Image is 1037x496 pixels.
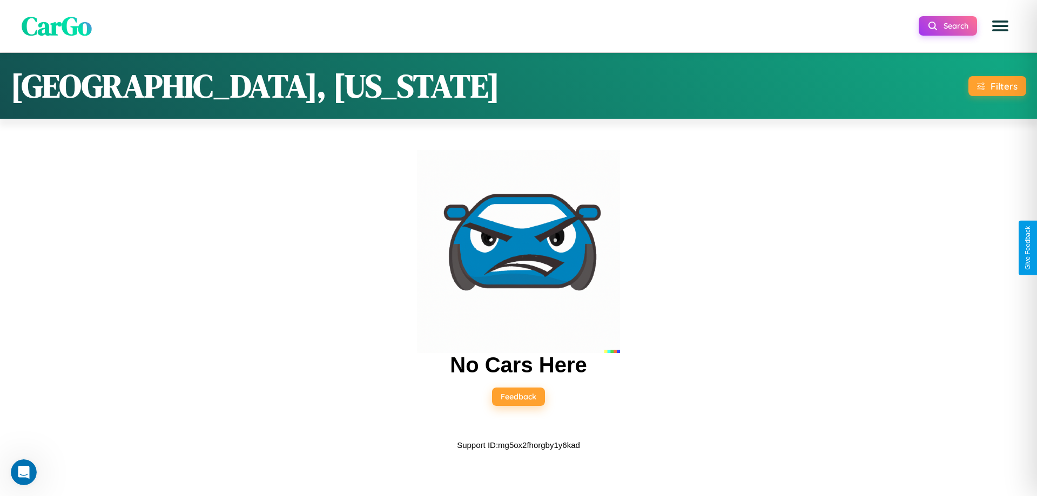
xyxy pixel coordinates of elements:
[991,80,1018,92] div: Filters
[11,64,500,108] h1: [GEOGRAPHIC_DATA], [US_STATE]
[944,21,968,31] span: Search
[968,76,1026,96] button: Filters
[985,11,1015,41] button: Open menu
[492,388,545,406] button: Feedback
[919,16,977,36] button: Search
[22,8,92,44] span: CarGo
[457,438,580,452] p: Support ID: mg5ox2fhorgby1y6kad
[450,353,587,377] h2: No Cars Here
[417,150,620,353] img: car
[11,459,37,485] iframe: Intercom live chat
[1024,226,1032,270] div: Give Feedback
